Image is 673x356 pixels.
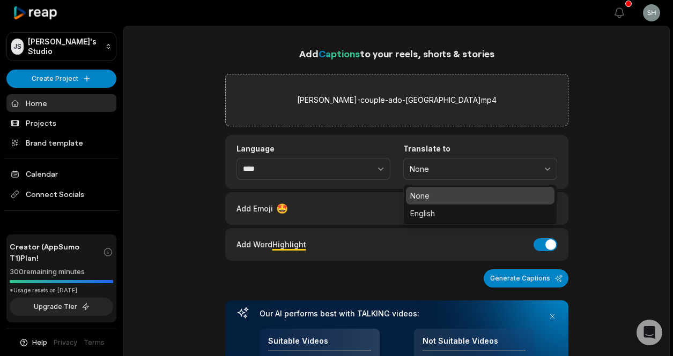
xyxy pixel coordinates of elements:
label: Language [236,144,390,154]
div: JS [11,39,24,55]
button: Upgrade Tier [10,298,113,316]
button: Help [19,338,47,347]
h4: Suitable Videos [268,336,371,352]
label: Translate to [403,144,557,154]
div: None [403,184,557,225]
div: Open Intercom Messenger [637,320,662,345]
a: Projects [6,114,116,132]
span: Creator (AppSumo T1) Plan! [10,241,103,263]
a: Calendar [6,165,116,183]
h4: Not Suitable Videos [423,336,526,352]
span: Captions [319,48,360,59]
button: Generate Captions [484,269,568,287]
span: None [410,164,536,174]
a: Brand template [6,134,116,152]
a: Privacy [54,338,77,347]
p: English [410,208,550,219]
span: Add Emoji [236,203,273,214]
span: 🤩 [276,201,288,216]
button: None [403,158,557,180]
span: Connect Socials [6,185,116,204]
a: Home [6,94,116,112]
span: Help [32,338,47,347]
div: 300 remaining minutes [10,267,113,277]
span: Highlight [272,240,306,249]
h3: Our AI performs best with TALKING videos: [260,309,534,319]
a: Terms [84,338,105,347]
div: *Usage resets on [DATE] [10,286,113,294]
button: Create Project [6,70,116,88]
h1: Add to your reels, shorts & stories [225,46,568,61]
label: [PERSON_NAME]-couple-ado-[GEOGRAPHIC_DATA]mp4 [297,94,497,107]
p: None [410,190,550,201]
div: Add Word [236,237,306,252]
p: [PERSON_NAME]'s Studio [28,37,101,56]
